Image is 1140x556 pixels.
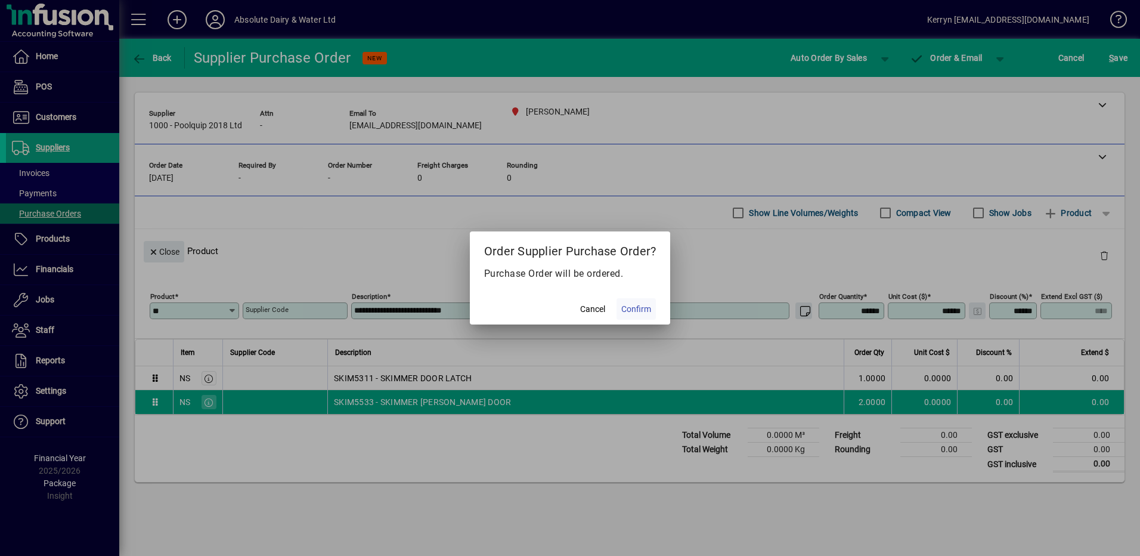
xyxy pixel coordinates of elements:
[470,231,671,266] h2: Order Supplier Purchase Order?
[580,303,605,316] span: Cancel
[484,267,656,281] p: Purchase Order will be ordered.
[621,303,651,316] span: Confirm
[617,298,656,320] button: Confirm
[574,298,612,320] button: Cancel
